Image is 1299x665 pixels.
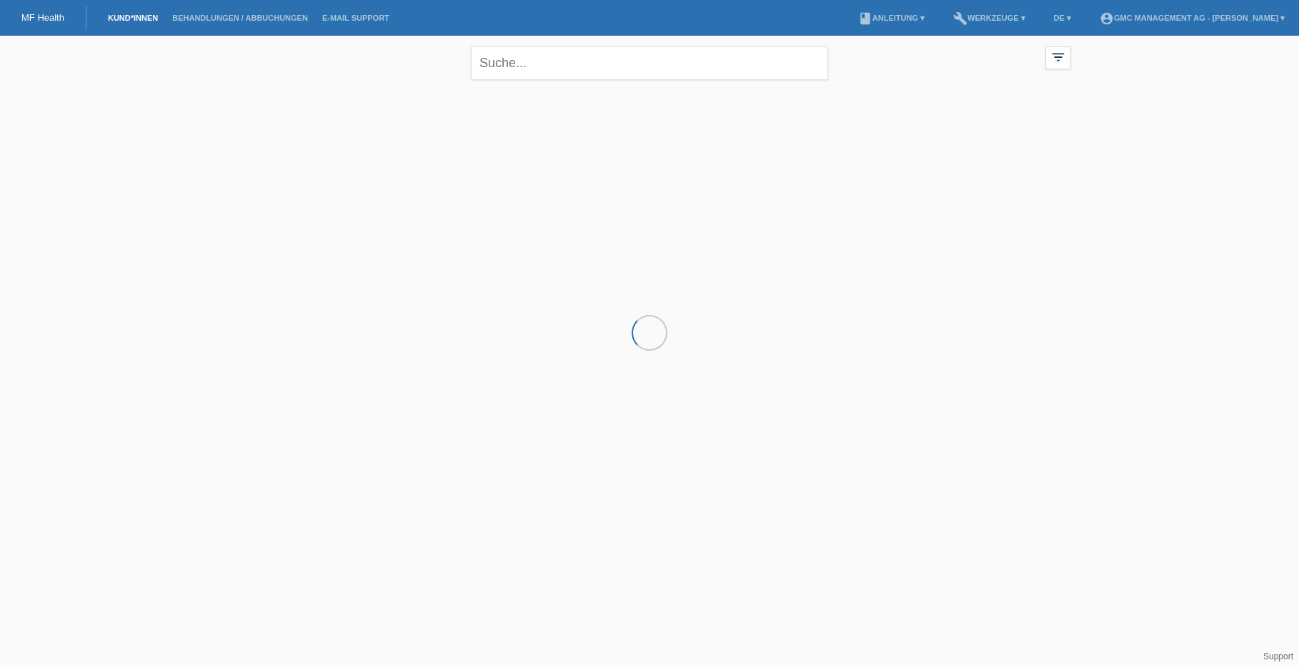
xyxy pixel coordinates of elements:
a: DE ▾ [1047,14,1078,22]
a: Support [1263,651,1293,661]
i: filter_list [1050,49,1066,65]
a: Kund*innen [101,14,165,22]
a: Behandlungen / Abbuchungen [165,14,315,22]
a: account_circleGMC Management AG - [PERSON_NAME] ▾ [1093,14,1292,22]
a: E-Mail Support [315,14,397,22]
i: book [858,11,872,26]
i: build [953,11,967,26]
a: buildWerkzeuge ▾ [946,14,1032,22]
input: Suche... [471,46,828,80]
i: account_circle [1100,11,1114,26]
a: bookAnleitung ▾ [851,14,932,22]
a: MF Health [21,12,64,23]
